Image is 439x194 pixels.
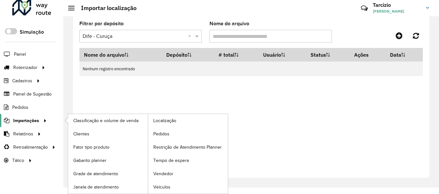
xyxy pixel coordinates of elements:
span: Roteirizador [13,64,37,71]
span: Clear all [188,32,194,40]
a: Gabarito planner [68,154,148,167]
span: Tempo de espera [153,157,189,164]
span: Retroalimentação [13,144,48,151]
a: Grade de atendimento [68,167,148,180]
label: Filtrar por depósito [79,20,124,28]
span: Classificação e volume de venda [73,117,138,124]
span: Cadastros [12,77,32,84]
a: Tempo de espera [148,154,228,167]
span: Localização [153,117,176,124]
span: Vendedor [153,170,173,177]
a: Pedidos [148,127,228,140]
a: Clientes [68,127,148,140]
h2: Importar localização [75,5,137,12]
a: Restrição de Atendimento Planner [148,141,228,154]
th: Status [306,48,350,62]
span: Clientes [73,131,89,137]
span: Veículos [153,184,170,190]
span: Pedidos [12,104,28,111]
a: Localização [148,114,228,127]
span: Gabarito planner [73,157,107,164]
span: Importações [13,117,39,124]
th: Ações [350,48,386,62]
th: Depósito [162,48,214,62]
th: Nome do arquivo [79,48,162,62]
a: Janela de atendimento [68,180,148,193]
th: # total [214,48,259,62]
span: Janela de atendimento [73,184,119,190]
span: Tático [12,157,24,164]
span: Painel de Sugestão [13,91,52,97]
h3: Tarcizio [373,2,421,8]
span: Painel [14,51,26,58]
a: Classificação e volume de venda [68,114,148,127]
label: Nome do arquivo [209,20,249,28]
th: Usuário [259,48,306,62]
span: Relatórios [13,131,33,137]
span: Pedidos [153,131,169,137]
a: Fator tipo produto [68,141,148,154]
span: [PERSON_NAME] [373,8,421,14]
th: Data [386,48,423,62]
a: Contato Rápido [357,1,371,15]
span: Restrição de Atendimento Planner [153,144,222,151]
label: Simulação [20,28,44,36]
td: Nenhum registro encontrado [79,62,423,76]
span: Fator tipo produto [73,144,109,151]
span: Grade de atendimento [73,170,118,177]
a: Veículos [148,180,228,193]
a: Vendedor [148,167,228,180]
